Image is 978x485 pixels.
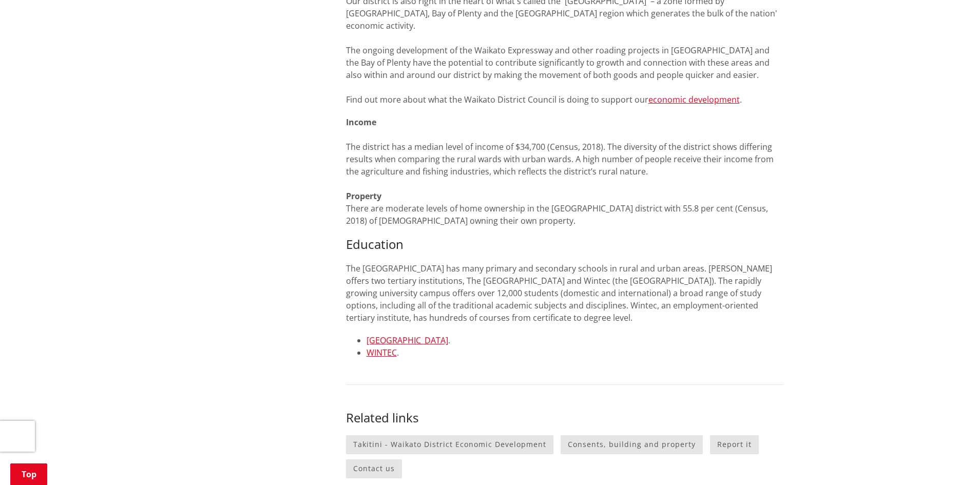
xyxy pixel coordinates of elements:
a: Top [10,463,47,485]
a: Takitini - Waikato District Economic Development [346,435,553,454]
a: WINTEC [367,347,397,358]
li: . [367,334,783,346]
p: The district has a median level of income of $34,700 (Census, 2018). The diversity of the distric... [346,116,783,227]
h3: Related links [346,411,783,425]
a: Consents, building and property [561,435,703,454]
p: The [GEOGRAPHIC_DATA] has many primary and secondary schools in rural and urban areas. [PERSON_NA... [346,262,783,324]
h3: Education [346,237,783,252]
li: . [367,346,783,359]
iframe: Messenger Launcher [931,442,968,479]
strong: Property [346,190,381,202]
a: economic development [648,94,740,105]
a: Report it [710,435,759,454]
a: Contact us [346,459,402,478]
a: [GEOGRAPHIC_DATA] [367,335,448,346]
strong: Income [346,117,376,128]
